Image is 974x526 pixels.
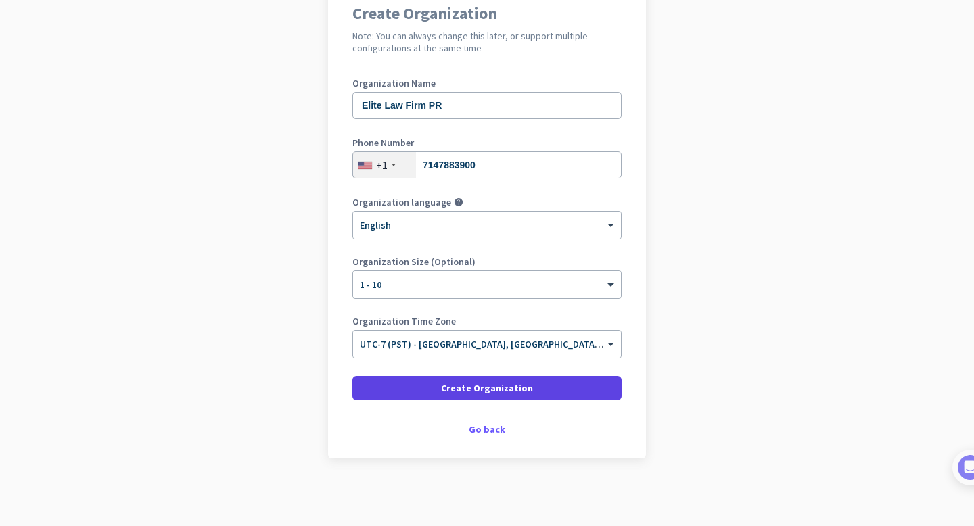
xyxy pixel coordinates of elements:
input: What is the name of your organization? [352,92,622,119]
label: Organization language [352,197,451,207]
div: Go back [352,425,622,434]
h1: Create Organization [352,5,622,22]
button: Create Organization [352,376,622,400]
label: Organization Name [352,78,622,88]
input: 201-555-0123 [352,151,622,178]
span: Create Organization [441,381,533,395]
i: help [454,197,463,207]
div: +1 [376,158,388,172]
h2: Note: You can always change this later, or support multiple configurations at the same time [352,30,622,54]
label: Organization Size (Optional) [352,257,622,266]
label: Organization Time Zone [352,316,622,326]
label: Phone Number [352,138,622,147]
